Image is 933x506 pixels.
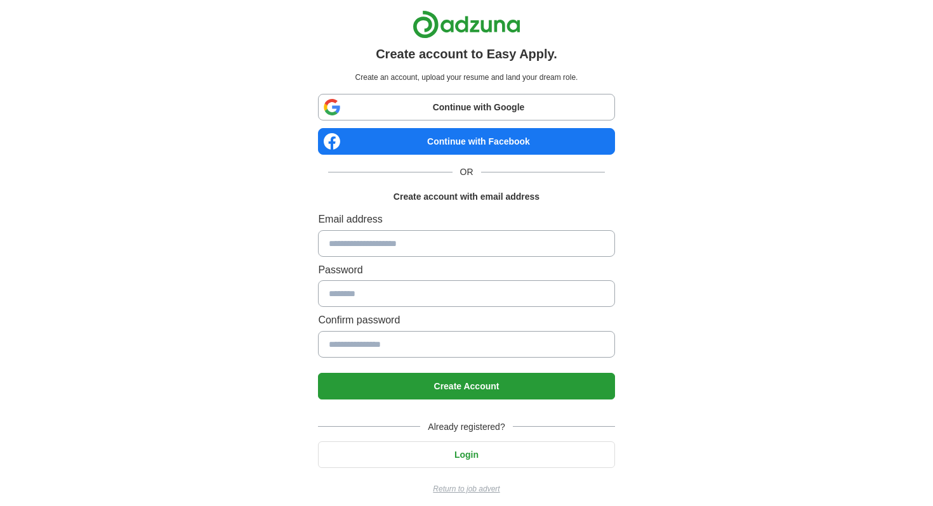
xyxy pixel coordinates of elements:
h1: Create account with email address [394,190,539,204]
button: Create Account [318,373,614,399]
a: Continue with Facebook [318,128,614,155]
a: Continue with Google [318,94,614,120]
label: Email address [318,211,614,228]
img: Adzuna logo [413,10,520,39]
label: Confirm password [318,312,614,328]
span: OR [453,165,481,179]
label: Password [318,262,614,278]
span: Already registered? [420,420,512,434]
p: Create an account, upload your resume and land your dream role. [321,72,612,84]
button: Login [318,441,614,468]
a: Return to job advert [318,483,614,495]
h1: Create account to Easy Apply. [376,44,557,64]
a: Login [318,450,614,460]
